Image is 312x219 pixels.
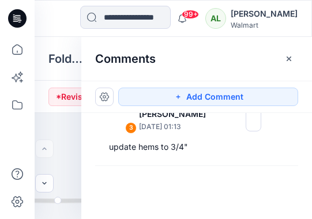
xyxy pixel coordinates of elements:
div: [PERSON_NAME] [231,7,298,21]
h2: Comments [95,52,156,66]
div: update hems to 3/4" [109,140,284,154]
div: 3 [125,122,137,134]
img: Jennifer Yerkes [111,108,134,131]
a: Folders [48,51,88,67]
div: Walmart [231,21,298,29]
p: [DATE] 01:13 [139,121,213,133]
p: [PERSON_NAME] [139,107,213,121]
span: 99+ [182,10,199,19]
button: Add Comment [118,88,298,106]
div: AL [205,8,226,29]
